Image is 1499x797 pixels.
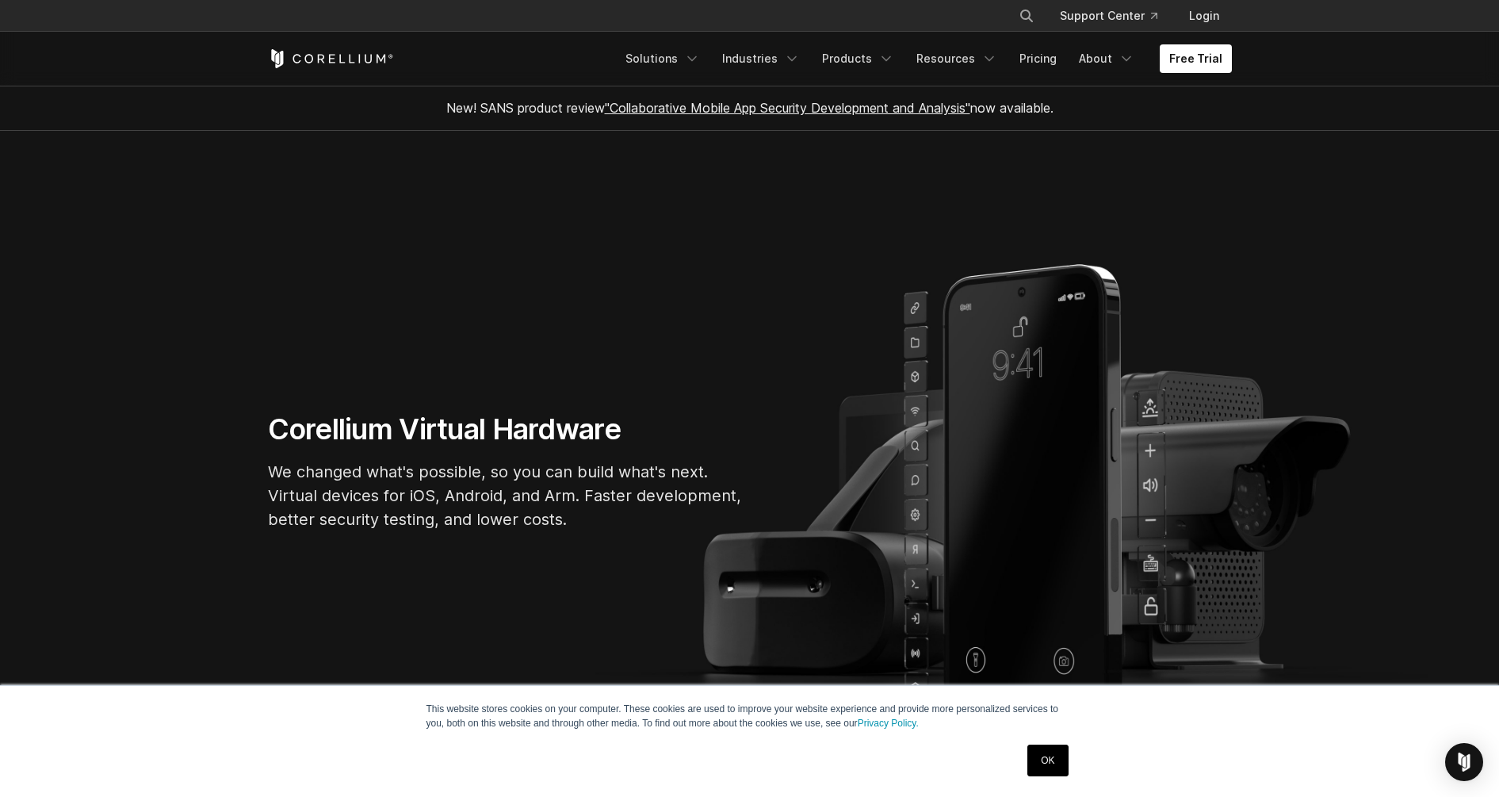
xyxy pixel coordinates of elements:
a: Privacy Policy. [858,718,919,729]
a: OK [1027,745,1068,776]
a: "Collaborative Mobile App Security Development and Analysis" [605,100,970,116]
a: About [1069,44,1144,73]
a: Products [813,44,904,73]
a: Resources [907,44,1007,73]
h1: Corellium Virtual Hardware [268,412,744,447]
a: Free Trial [1160,44,1232,73]
span: New! SANS product review now available. [446,100,1054,116]
a: Corellium Home [268,49,394,68]
a: Login [1176,2,1232,30]
button: Search [1012,2,1041,30]
a: Support Center [1047,2,1170,30]
a: Solutions [616,44,709,73]
div: Navigation Menu [1000,2,1232,30]
a: Industries [713,44,809,73]
p: This website stores cookies on your computer. These cookies are used to improve your website expe... [426,702,1073,730]
div: Navigation Menu [616,44,1232,73]
a: Pricing [1010,44,1066,73]
p: We changed what's possible, so you can build what's next. Virtual devices for iOS, Android, and A... [268,460,744,531]
div: Open Intercom Messenger [1445,743,1483,781]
